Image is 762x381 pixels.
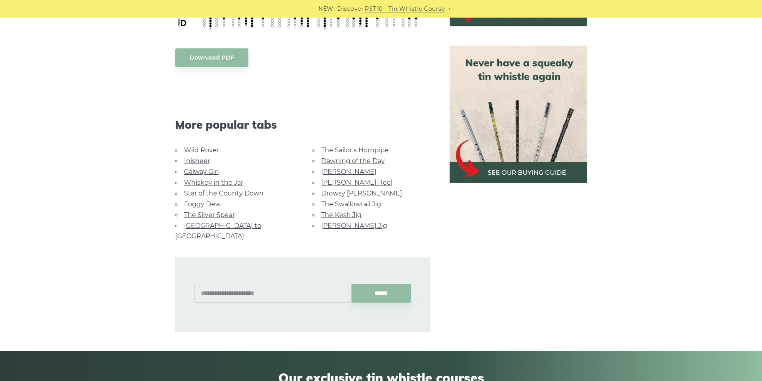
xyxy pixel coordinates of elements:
a: [PERSON_NAME] Reel [321,179,392,186]
a: Galway Girl [184,168,219,176]
a: Whiskey in the Jar [184,179,243,186]
a: [PERSON_NAME] Jig [321,222,387,229]
a: The Silver Spear [184,211,235,219]
a: PST10 - Tin Whistle Course [365,4,445,14]
a: [GEOGRAPHIC_DATA] to [GEOGRAPHIC_DATA] [175,222,261,240]
a: The Sailor’s Hornpipe [321,146,389,154]
a: [PERSON_NAME] [321,168,376,176]
a: Star of the County Down [184,190,264,197]
a: Foggy Dew [184,200,221,208]
a: Wild Rover [184,146,219,154]
span: Discover [337,4,364,14]
a: Inisheer [184,157,210,165]
a: Dawning of the Day [321,157,385,165]
a: Drowsy [PERSON_NAME] [321,190,402,197]
img: tin whistle buying guide [450,46,587,183]
a: The Swallowtail Jig [321,200,381,208]
a: The Kesh Jig [321,211,362,219]
a: Download PDF [175,48,248,67]
span: NEW: [318,4,335,14]
span: More popular tabs [175,118,430,132]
